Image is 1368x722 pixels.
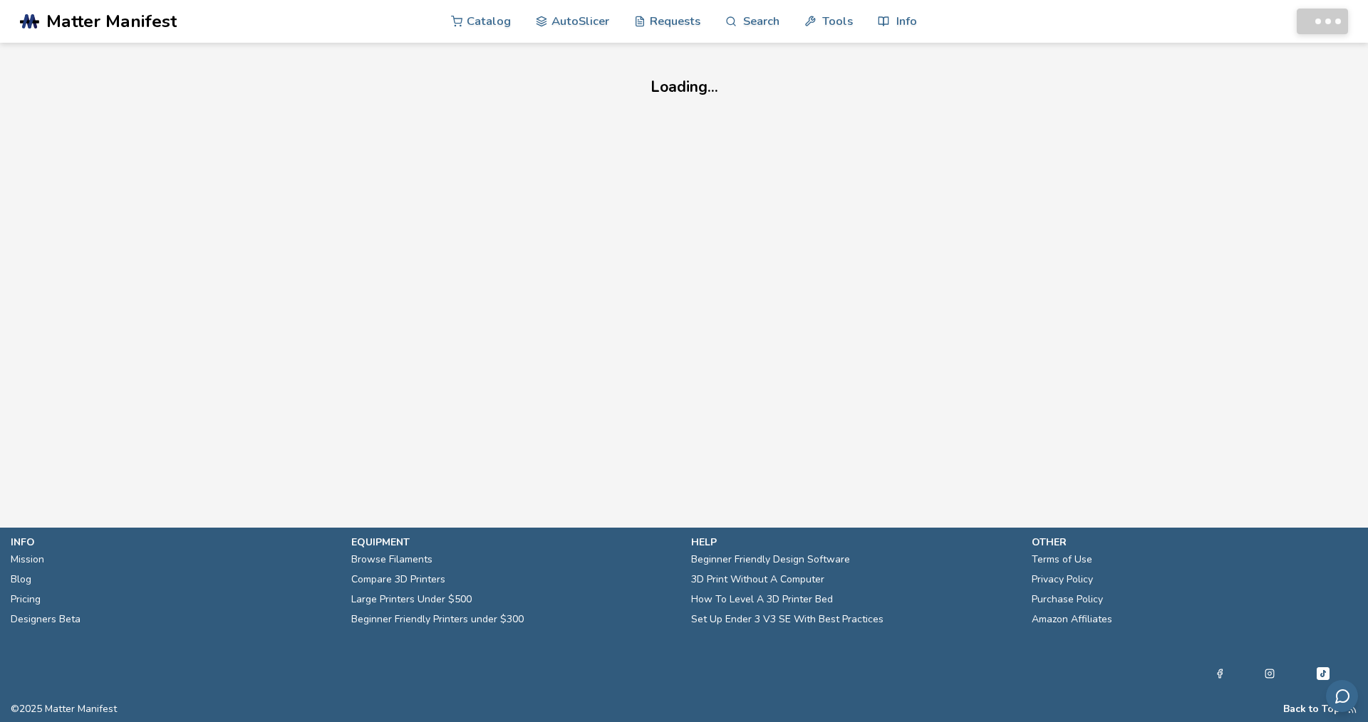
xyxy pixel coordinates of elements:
[351,570,445,590] a: Compare 3D Printers
[1032,570,1093,590] a: Privacy Policy
[1032,590,1103,609] a: Purchase Policy
[1326,680,1358,712] button: Send feedback via email
[539,78,829,95] h1: Loading...
[691,535,1017,550] p: help
[1032,535,1358,550] p: other
[1347,703,1357,715] a: RSS Feed
[1283,703,1340,715] button: Back to Top
[11,535,337,550] p: info
[1315,665,1332,682] a: Tiktok
[11,550,44,570] a: Mission
[1032,550,1092,570] a: Terms of Use
[351,535,678,550] p: equipment
[11,590,41,609] a: Pricing
[1215,665,1225,682] a: Facebook
[11,703,117,715] span: © 2025 Matter Manifest
[691,550,850,570] a: Beginner Friendly Design Software
[46,11,177,31] span: Matter Manifest
[1265,665,1275,682] a: Instagram
[11,609,81,629] a: Designers Beta
[351,550,432,570] a: Browse Filaments
[691,590,833,609] a: How To Level A 3D Printer Bed
[691,609,883,629] a: Set Up Ender 3 V3 SE With Best Practices
[691,570,824,590] a: 3D Print Without A Computer
[351,590,472,609] a: Large Printers Under $500
[351,609,524,629] a: Beginner Friendly Printers under $300
[1032,609,1112,629] a: Amazon Affiliates
[11,570,31,590] a: Blog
